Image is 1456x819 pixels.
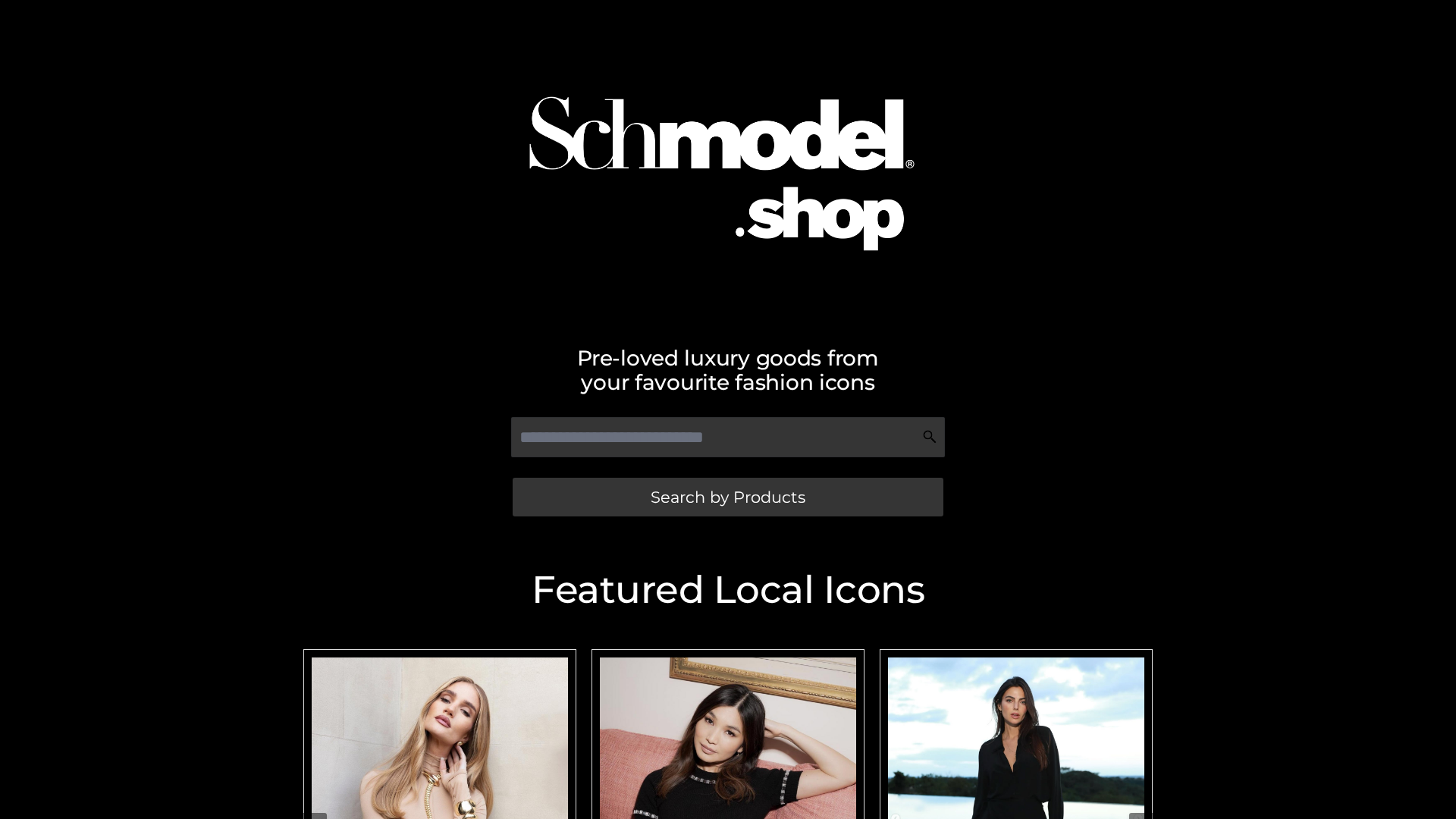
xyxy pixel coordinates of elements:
img: Search Icon [922,429,937,444]
a: Search by Products [513,478,943,516]
h2: Pre-loved luxury goods from your favourite fashion icons [296,346,1160,394]
h2: Featured Local Icons​ [296,571,1160,609]
span: Search by Products [651,489,805,505]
